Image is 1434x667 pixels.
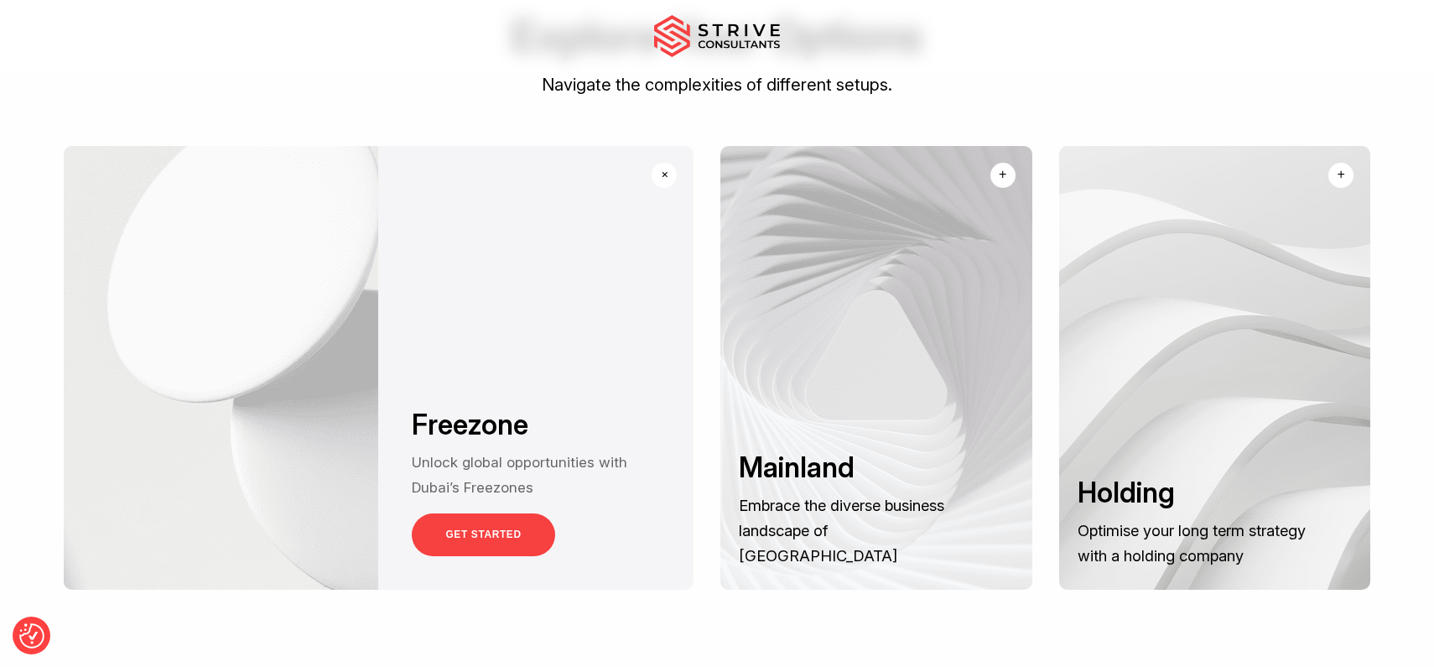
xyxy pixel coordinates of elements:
[1338,164,1345,185] div: +
[1078,476,1312,511] h3: Holding
[19,623,44,649] img: Revisit consent button
[412,450,664,501] p: Unlock global opportunities with Dubai’s Freezones
[19,623,44,649] button: Consent Preferences
[655,164,675,185] div: +
[654,15,780,57] img: main-logo.svg
[412,513,554,556] a: GET STARTED
[999,164,1006,185] div: +
[412,408,664,443] h3: Freezone
[739,492,974,569] p: Embrace the diverse business landscape of [GEOGRAPHIC_DATA]
[1078,518,1312,568] p: Optimise your long term strategy with a holding company
[739,451,974,486] h3: Mainland
[63,71,1371,99] p: Navigate the complexities of different setups.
